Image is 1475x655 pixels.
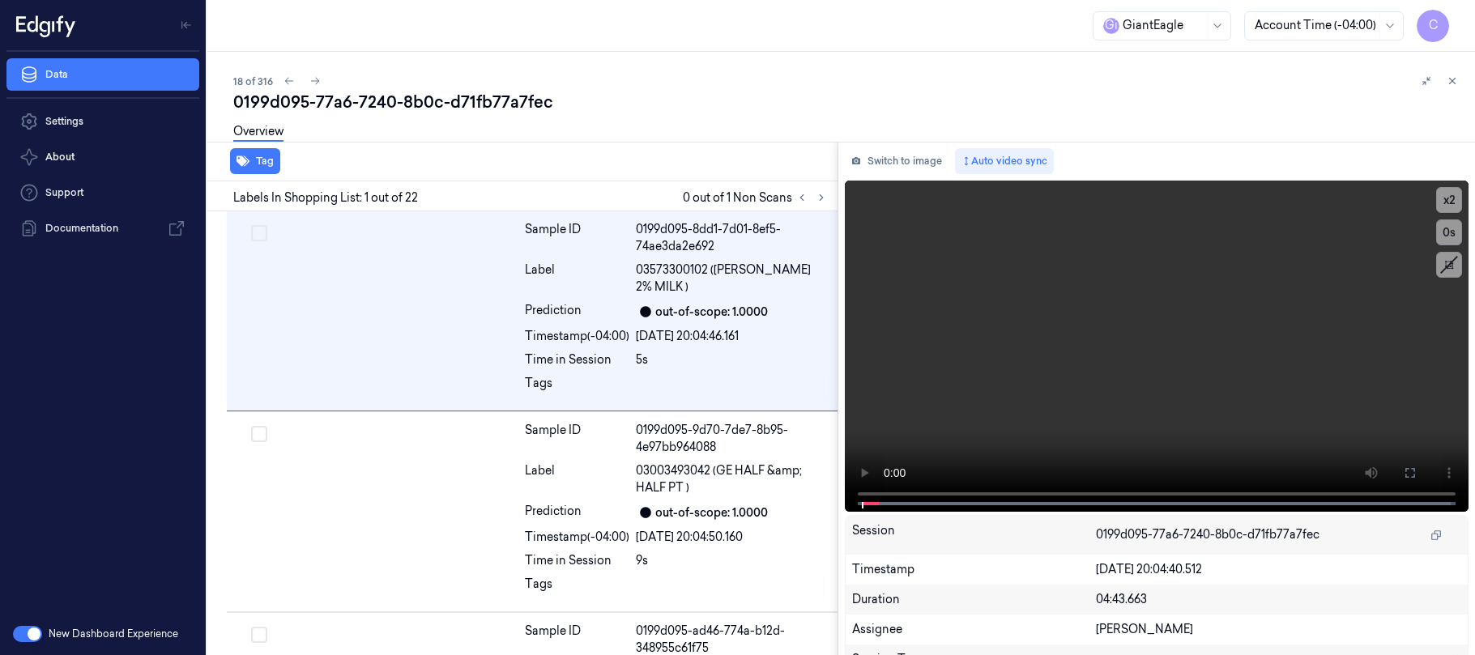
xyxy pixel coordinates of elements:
[1096,621,1461,638] div: [PERSON_NAME]
[636,552,828,569] div: 9s
[852,561,1096,578] div: Timestamp
[525,462,629,496] div: Label
[636,221,828,255] div: 0199d095-8dd1-7d01-8ef5-74ae3da2e692
[1417,10,1449,42] button: C
[6,212,199,245] a: Documentation
[636,422,828,456] div: 0199d095-9d70-7de7-8b95-4e97bb964088
[525,422,629,456] div: Sample ID
[525,375,629,401] div: Tags
[1096,561,1461,578] div: [DATE] 20:04:40.512
[233,91,1462,113] div: 0199d095-77a6-7240-8b0c-d71fb77a7fec
[636,462,828,496] span: 03003493042 (GE HALF &amp; HALF PT )
[683,188,831,207] span: 0 out of 1 Non Scans
[525,552,629,569] div: Time in Session
[525,503,629,522] div: Prediction
[6,105,199,138] a: Settings
[6,58,199,91] a: Data
[852,621,1096,638] div: Assignee
[233,74,273,88] span: 18 of 316
[1096,526,1319,543] span: 0199d095-77a6-7240-8b0c-d71fb77a7fec
[525,529,629,546] div: Timestamp (-04:00)
[251,225,267,241] button: Select row
[525,221,629,255] div: Sample ID
[655,504,768,521] div: out-of-scope: 1.0000
[233,123,283,142] a: Overview
[955,148,1054,174] button: Auto video sync
[655,304,768,321] div: out-of-scope: 1.0000
[251,627,267,643] button: Select row
[525,262,629,296] div: Label
[6,141,199,173] button: About
[636,529,828,546] div: [DATE] 20:04:50.160
[173,12,199,38] button: Toggle Navigation
[1436,187,1462,213] button: x2
[852,522,1096,548] div: Session
[233,189,418,206] span: Labels In Shopping List: 1 out of 22
[1103,18,1119,34] span: G i
[525,351,629,368] div: Time in Session
[1436,219,1462,245] button: 0s
[1096,591,1461,608] div: 04:43.663
[230,148,280,174] button: Tag
[636,328,828,345] div: [DATE] 20:04:46.161
[6,177,199,209] a: Support
[852,591,1096,608] div: Duration
[525,576,629,602] div: Tags
[251,426,267,442] button: Select row
[525,328,629,345] div: Timestamp (-04:00)
[636,351,828,368] div: 5s
[636,262,828,296] span: 03573300102 ([PERSON_NAME] 2% MILK )
[845,148,949,174] button: Switch to image
[525,302,629,321] div: Prediction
